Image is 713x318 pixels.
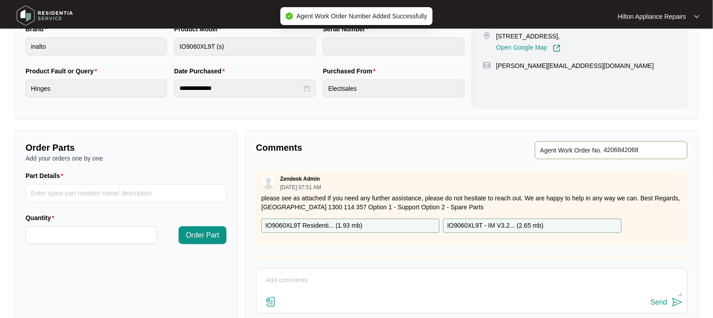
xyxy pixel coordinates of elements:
input: Quantity [26,227,157,244]
input: Purchased From [323,80,464,98]
input: Brand [26,38,167,55]
label: Date Purchased [174,67,228,76]
p: Zendesk Admin [280,175,320,182]
label: Part Details [26,171,67,180]
input: Date Purchased [179,84,302,93]
span: check-circle [286,13,293,20]
img: map-pin [483,32,491,40]
label: Quantity [26,213,58,222]
button: Send [651,297,683,309]
span: Agent Work Order Number Added Successfully [297,13,427,20]
img: file-attachment-doc.svg [265,297,276,307]
p: Comments [256,141,465,154]
input: Serial Number [323,38,464,55]
p: Add your orders one by one [26,154,226,163]
a: Open Google Map [496,44,561,52]
input: Product Model [174,38,316,55]
img: residentia service logo [13,2,76,29]
p: please see as attached If you need any further assistance, please do not hesitate to reach out. W... [261,194,682,212]
p: IO9060XL9T Residenti... ( 1.93 mb ) [265,221,363,231]
p: [STREET_ADDRESS], [496,32,561,41]
img: dropdown arrow [694,14,700,19]
span: Order Part [186,230,219,241]
span: Agent Work Order No. [540,145,602,156]
div: Send [651,298,667,306]
p: Order Parts [26,141,226,154]
button: Order Part [179,226,226,244]
p: [PERSON_NAME][EMAIL_ADDRESS][DOMAIN_NAME] [496,61,654,70]
img: Link-External [553,44,561,52]
img: user.svg [262,176,275,189]
input: Product Fault or Query [26,80,167,98]
label: Product Fault or Query [26,67,101,76]
label: Purchased From [323,67,379,76]
img: send-icon.svg [672,297,683,308]
input: Part Details [26,184,226,202]
img: map-pin [483,61,491,69]
p: IO9060XL9T - IM V3.2... ( 2.65 mb ) [447,221,543,231]
p: Hilton Appliance Repairs [618,12,686,21]
p: [DATE] 07:51 AM [280,185,321,190]
input: Add Agent Work Order No. [604,145,682,156]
